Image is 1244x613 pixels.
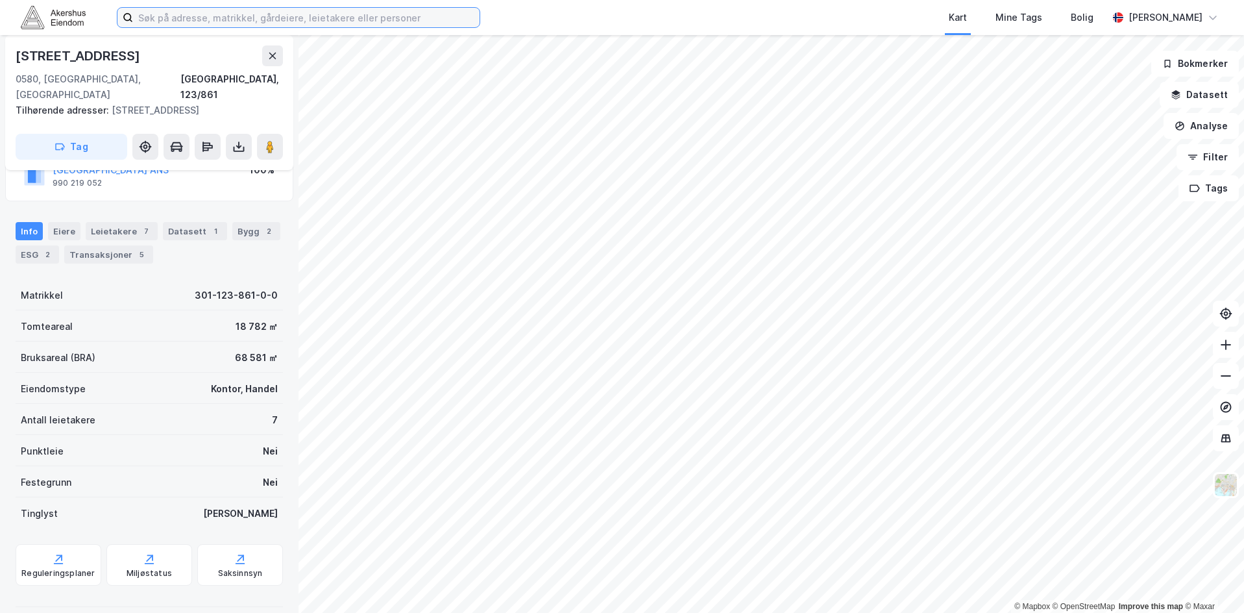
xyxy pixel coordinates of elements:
[949,10,967,25] div: Kart
[21,350,95,366] div: Bruksareal (BRA)
[86,222,158,240] div: Leietakere
[16,134,127,160] button: Tag
[263,475,278,490] div: Nei
[235,350,278,366] div: 68 581 ㎡
[218,568,263,579] div: Saksinnsyn
[995,10,1042,25] div: Mine Tags
[272,412,278,428] div: 7
[127,568,172,579] div: Miljøstatus
[180,71,283,103] div: [GEOGRAPHIC_DATA], 123/861
[1179,551,1244,613] iframe: Chat Widget
[21,412,95,428] div: Antall leietakere
[135,248,148,261] div: 5
[1119,602,1183,611] a: Improve this map
[21,288,63,303] div: Matrikkel
[21,444,64,459] div: Punktleie
[1160,82,1239,108] button: Datasett
[16,103,273,118] div: [STREET_ADDRESS]
[203,506,278,521] div: [PERSON_NAME]
[209,225,222,238] div: 1
[1128,10,1202,25] div: [PERSON_NAME]
[1151,51,1239,77] button: Bokmerker
[1053,602,1116,611] a: OpenStreetMap
[16,71,180,103] div: 0580, [GEOGRAPHIC_DATA], [GEOGRAPHIC_DATA]
[16,105,112,116] span: Tilhørende adresser:
[21,506,58,521] div: Tinglyst
[16,222,43,240] div: Info
[1177,144,1239,170] button: Filter
[21,381,86,397] div: Eiendomstype
[1178,175,1239,201] button: Tags
[232,222,280,240] div: Bygg
[140,225,152,238] div: 7
[48,222,80,240] div: Eiere
[21,475,71,490] div: Festegrunn
[1014,602,1050,611] a: Mapbox
[263,444,278,459] div: Nei
[41,248,54,261] div: 2
[21,568,95,579] div: Reguleringsplaner
[211,381,278,397] div: Kontor, Handel
[21,6,86,29] img: akershus-eiendom-logo.9091f326c980b4bce74ccdd9f866810c.svg
[163,222,227,240] div: Datasett
[21,319,73,334] div: Tomteareal
[53,178,102,188] div: 990 219 052
[1071,10,1093,25] div: Bolig
[16,245,59,264] div: ESG
[133,8,480,27] input: Søk på adresse, matrikkel, gårdeiere, leietakere eller personer
[16,45,143,66] div: [STREET_ADDRESS]
[64,245,153,264] div: Transaksjoner
[262,225,275,238] div: 2
[1179,551,1244,613] div: Kontrollprogram for chat
[1164,113,1239,139] button: Analyse
[195,288,278,303] div: 301-123-861-0-0
[1214,473,1238,497] img: Z
[236,319,278,334] div: 18 782 ㎡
